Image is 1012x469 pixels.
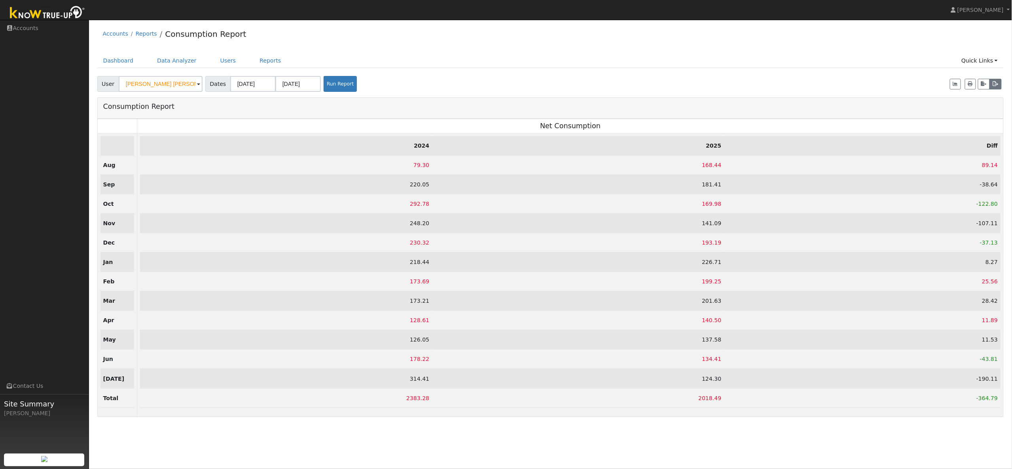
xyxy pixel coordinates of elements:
[165,29,246,39] a: Consumption Report
[432,311,724,330] td: 140.50
[724,213,1001,233] td: -107.11
[140,194,432,213] td: 292.78
[724,349,1001,369] td: -43.81
[140,253,432,272] td: 218.44
[140,369,432,388] td: 314.41
[432,272,724,291] td: 199.25
[140,233,432,253] td: 230.32
[432,175,724,194] td: 181.41
[103,298,115,304] strong: Mar
[432,233,724,253] td: 193.19
[955,53,1004,68] a: Quick Links
[432,388,724,408] td: 2018.49
[103,278,115,285] strong: Feb
[41,456,47,462] img: retrieve
[140,388,432,408] td: 2383.28
[103,395,118,401] strong: Total
[119,76,203,92] input: Select a User
[724,388,1001,408] td: -364.79
[432,194,724,213] td: 169.98
[140,213,432,233] td: 248.20
[724,155,1001,175] td: 89.14
[724,175,1001,194] td: -38.64
[432,253,724,272] td: 226.71
[140,330,432,349] td: 126.05
[706,142,721,149] strong: 2025
[414,142,429,149] strong: 2024
[432,369,724,388] td: 124.30
[97,76,119,92] span: User
[724,291,1001,311] td: 28.42
[432,213,724,233] td: 141.09
[140,291,432,311] td: 173.21
[103,162,116,168] strong: Aug
[724,233,1001,253] td: -37.13
[136,30,157,37] a: Reports
[214,53,242,68] a: Users
[140,311,432,330] td: 128.61
[205,76,231,92] span: Dates
[6,4,89,22] img: Know True-Up
[432,155,724,175] td: 168.44
[724,311,1001,330] td: 11.89
[432,291,724,311] td: 201.63
[950,79,961,90] button: Show Graph
[987,142,998,149] strong: Diff
[103,239,115,246] strong: Dec
[103,376,125,382] strong: [DATE]
[324,76,357,92] button: Run Report
[140,155,432,175] td: 79.30
[432,349,724,369] td: 134.41
[140,175,432,194] td: 220.05
[103,101,174,112] h3: Consumption Report
[103,181,115,188] strong: Sep
[140,272,432,291] td: 173.69
[97,53,140,68] a: Dashboard
[103,336,116,343] strong: May
[4,399,85,409] span: Site Summary
[151,53,203,68] a: Data Analyzer
[103,30,128,37] a: Accounts
[724,253,1001,272] td: 8.27
[4,409,85,418] div: [PERSON_NAME]
[724,330,1001,349] td: 11.53
[432,330,724,349] td: 137.58
[103,220,116,226] strong: Nov
[103,317,114,323] strong: Apr
[978,79,990,90] button: Export to CSV
[724,194,1001,213] td: -122.80
[140,122,1001,130] h3: Net Consumption
[965,79,976,90] button: Print
[140,349,432,369] td: 178.22
[103,201,114,207] strong: Oct
[103,356,113,362] strong: Jun
[957,7,1004,13] span: [PERSON_NAME]
[254,53,287,68] a: Reports
[724,369,1001,388] td: -190.11
[724,272,1001,291] td: 25.56
[103,259,113,265] strong: Jan
[989,79,1002,90] button: Export Interval Data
